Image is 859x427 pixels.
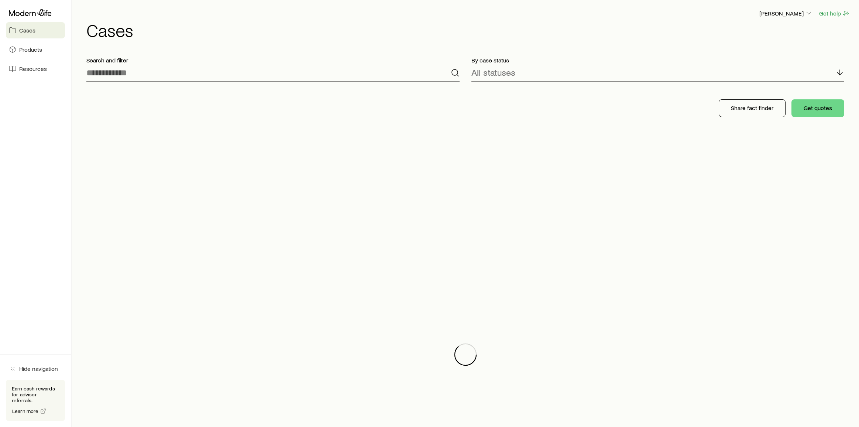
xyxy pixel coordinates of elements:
[759,9,813,18] button: [PERSON_NAME]
[471,57,845,64] p: By case status
[12,386,59,403] p: Earn cash rewards for advisor referrals.
[86,21,850,39] h1: Cases
[12,409,39,414] span: Learn more
[6,361,65,377] button: Hide navigation
[19,365,58,372] span: Hide navigation
[86,57,460,64] p: Search and filter
[6,22,65,38] a: Cases
[19,65,47,72] span: Resources
[719,99,786,117] button: Share fact finder
[759,10,812,17] p: [PERSON_NAME]
[6,41,65,58] a: Products
[19,27,35,34] span: Cases
[819,9,850,18] button: Get help
[731,104,773,112] p: Share fact finder
[19,46,42,53] span: Products
[471,67,515,78] p: All statuses
[6,380,65,421] div: Earn cash rewards for advisor referrals.Learn more
[791,99,844,117] button: Get quotes
[6,61,65,77] a: Resources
